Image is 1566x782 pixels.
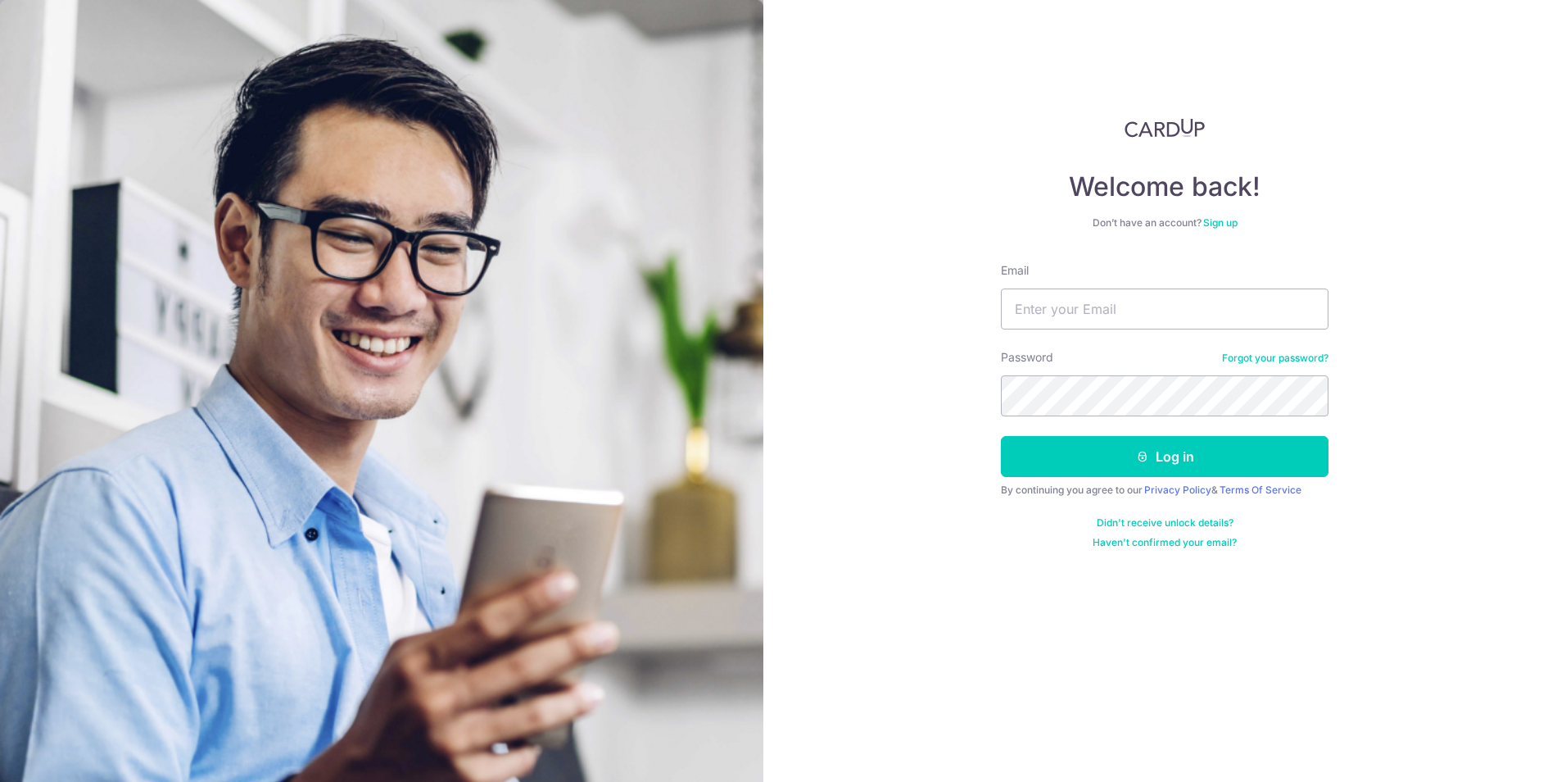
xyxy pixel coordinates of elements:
div: Don’t have an account? [1001,216,1328,230]
label: Password [1001,349,1053,366]
h4: Welcome back! [1001,170,1328,203]
a: Sign up [1203,216,1238,229]
button: Log in [1001,436,1328,477]
a: Didn't receive unlock details? [1097,516,1233,530]
div: By continuing you agree to our & [1001,484,1328,497]
a: Forgot your password? [1222,352,1328,365]
a: Privacy Policy [1144,484,1211,496]
label: Email [1001,262,1029,279]
a: Terms Of Service [1220,484,1301,496]
input: Enter your Email [1001,289,1328,330]
a: Haven't confirmed your email? [1093,536,1237,549]
img: CardUp Logo [1125,118,1205,138]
